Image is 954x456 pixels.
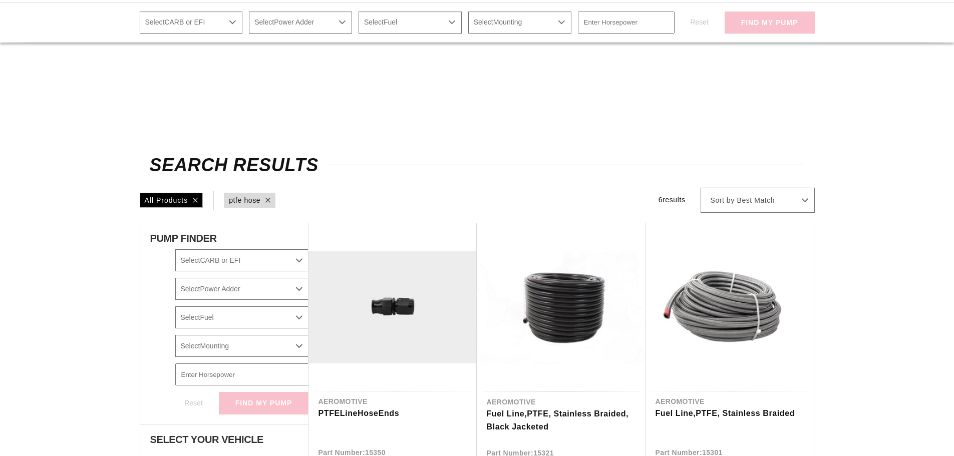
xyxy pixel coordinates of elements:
[701,188,815,213] select: Sort by
[175,249,309,271] select: CARB or EFI
[150,233,217,243] span: PUMP FINDER
[711,196,735,206] span: Sort by
[659,196,686,204] span: 6 results
[140,193,203,208] div: All Products
[359,12,462,34] select: Fuel
[487,407,635,433] a: Fuel Line,PTFE, Stainless Braided, Black Jacketed
[249,12,352,34] select: Power Adder
[150,434,298,447] div: Select Your Vehicle
[175,278,309,300] select: Power Adder
[175,335,309,357] select: Mounting
[175,363,309,385] input: Enter Horsepower
[468,12,571,34] select: Mounting
[656,407,804,420] a: Fuel Line,PTFE, Stainless Braided
[140,12,243,34] select: CARB or EFI
[319,407,467,420] a: PTFELineHoseEnds
[175,306,309,328] select: Fuel
[578,12,675,34] input: Enter Horsepower
[150,157,805,173] h2: Search Results
[229,195,260,206] a: ptfe hose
